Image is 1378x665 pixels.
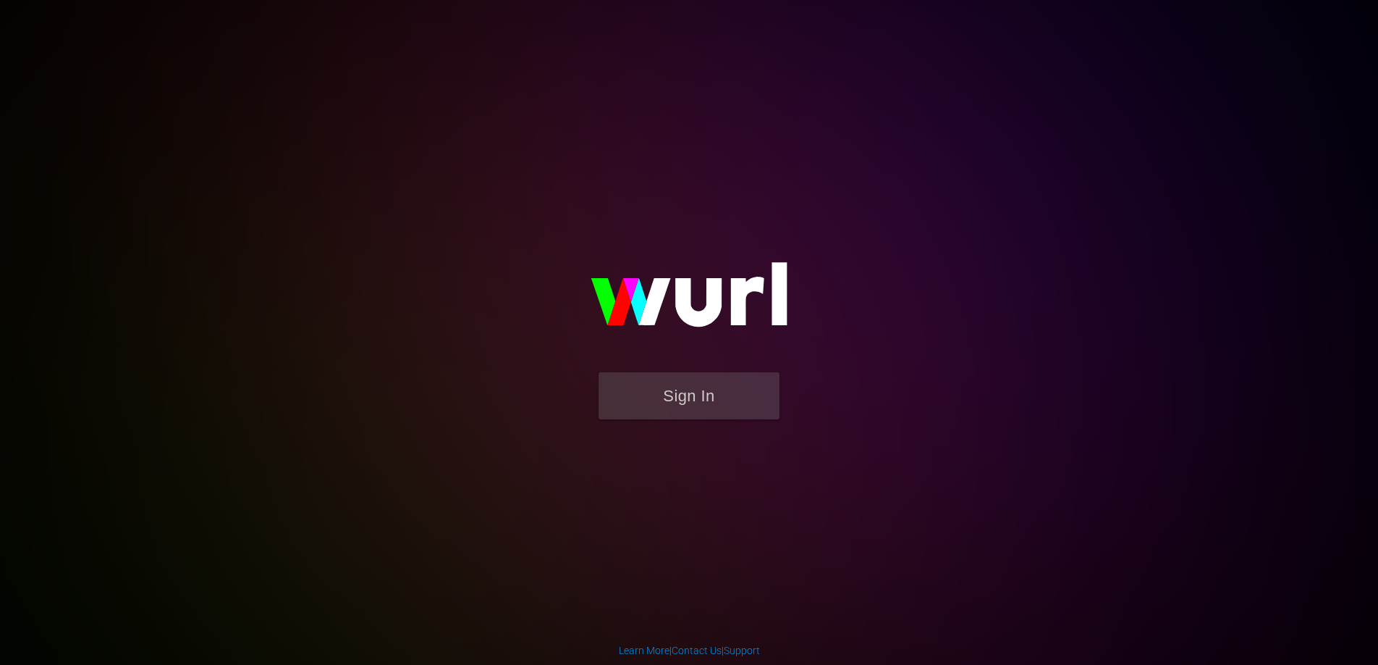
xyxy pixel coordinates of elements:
a: Learn More [619,645,669,656]
div: | | [619,643,760,658]
button: Sign In [599,372,779,419]
img: wurl-logo-on-black-223613ac3d8ba8fe6dc639794a292ebdb59501304c7dfd60c99c58986ef67473.svg [544,231,834,372]
a: Contact Us [672,645,722,656]
a: Support [724,645,760,656]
